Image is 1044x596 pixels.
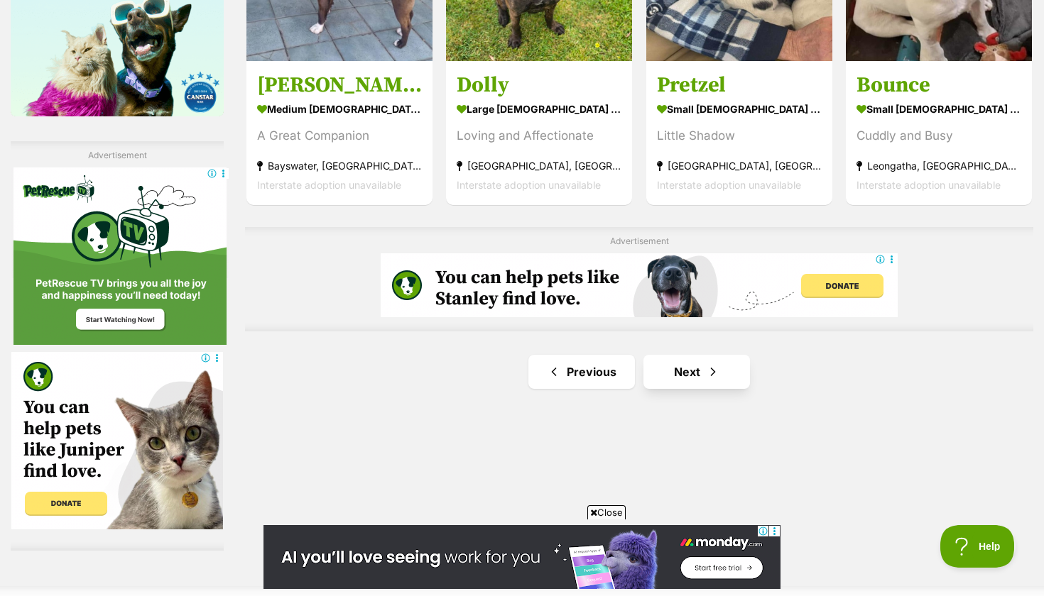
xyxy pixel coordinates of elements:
div: Advertisement [11,141,224,551]
span: Interstate adoption unavailable [257,178,401,190]
a: Pretzel small [DEMOGRAPHIC_DATA] Dog Little Shadow [GEOGRAPHIC_DATA], [GEOGRAPHIC_DATA] Interstat... [646,60,832,204]
h3: [PERSON_NAME] [257,71,422,98]
iframe: Help Scout Beacon - Open [940,525,1016,568]
h3: Bounce [857,71,1021,98]
h3: Dolly [457,71,621,98]
a: Dolly large [DEMOGRAPHIC_DATA] Dog Loving and Affectionate [GEOGRAPHIC_DATA], [GEOGRAPHIC_DATA] I... [446,60,632,204]
span: Close [587,505,626,519]
strong: small [DEMOGRAPHIC_DATA] Dog [857,98,1021,118]
span: Interstate adoption unavailable [457,178,601,190]
iframe: Advertisement [381,253,898,317]
iframe: Advertisement [263,525,781,589]
a: [PERSON_NAME] medium [DEMOGRAPHIC_DATA] Dog A Great Companion Bayswater, [GEOGRAPHIC_DATA] Inters... [246,60,433,204]
strong: small [DEMOGRAPHIC_DATA] Dog [657,98,822,118]
strong: Bayswater, [GEOGRAPHIC_DATA] [257,155,422,175]
strong: large [DEMOGRAPHIC_DATA] Dog [457,98,621,118]
strong: Leongatha, [GEOGRAPHIC_DATA] [857,155,1021,175]
a: Next page [643,355,750,389]
strong: medium [DEMOGRAPHIC_DATA] Dog [257,98,422,118]
span: Interstate adoption unavailable [657,178,801,190]
strong: [GEOGRAPHIC_DATA], [GEOGRAPHIC_DATA] [457,155,621,175]
a: Bounce small [DEMOGRAPHIC_DATA] Dog Cuddly and Busy Leongatha, [GEOGRAPHIC_DATA] Interstate adopt... [846,60,1032,204]
a: Previous page [528,355,635,389]
strong: [GEOGRAPHIC_DATA], [GEOGRAPHIC_DATA] [657,155,822,175]
iframe: Advertisement [11,167,229,345]
div: Little Shadow [657,126,822,145]
div: Cuddly and Busy [857,126,1021,145]
div: Loving and Affectionate [457,126,621,145]
span: Interstate adoption unavailable [857,178,1001,190]
div: Advertisement [245,227,1033,331]
div: A Great Companion [257,126,422,145]
iframe: Advertisement [11,352,223,529]
h3: Pretzel [657,71,822,98]
nav: Pagination [245,355,1033,389]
